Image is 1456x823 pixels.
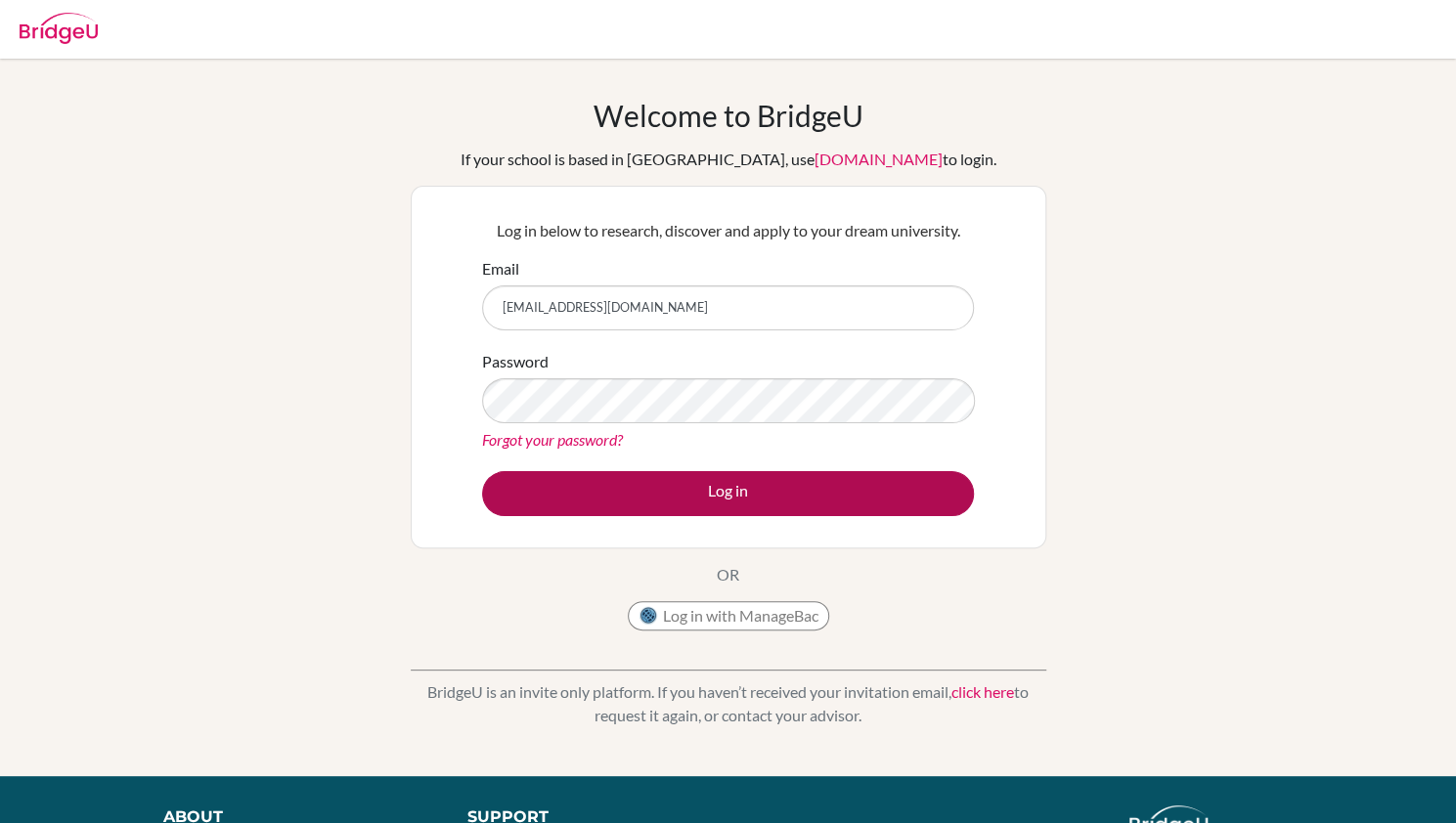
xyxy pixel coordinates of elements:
p: Log in below to research, discover and apply to your dream university. [482,219,974,242]
label: Email [482,257,519,281]
a: Forgot your password? [482,430,623,449]
label: Password [482,350,549,373]
a: click here [951,682,1014,701]
button: Log in with ManageBac [628,601,829,630]
img: Bridge-U [20,13,98,44]
p: BridgeU is an invite only platform. If you haven’t received your invitation email, to request it ... [411,680,1046,727]
p: OR [717,563,739,586]
a: [DOMAIN_NAME] [815,150,943,168]
button: Log in [482,471,974,516]
h1: Welcome to BridgeU [594,98,863,133]
div: If your school is based in [GEOGRAPHIC_DATA], use to login. [461,148,996,171]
